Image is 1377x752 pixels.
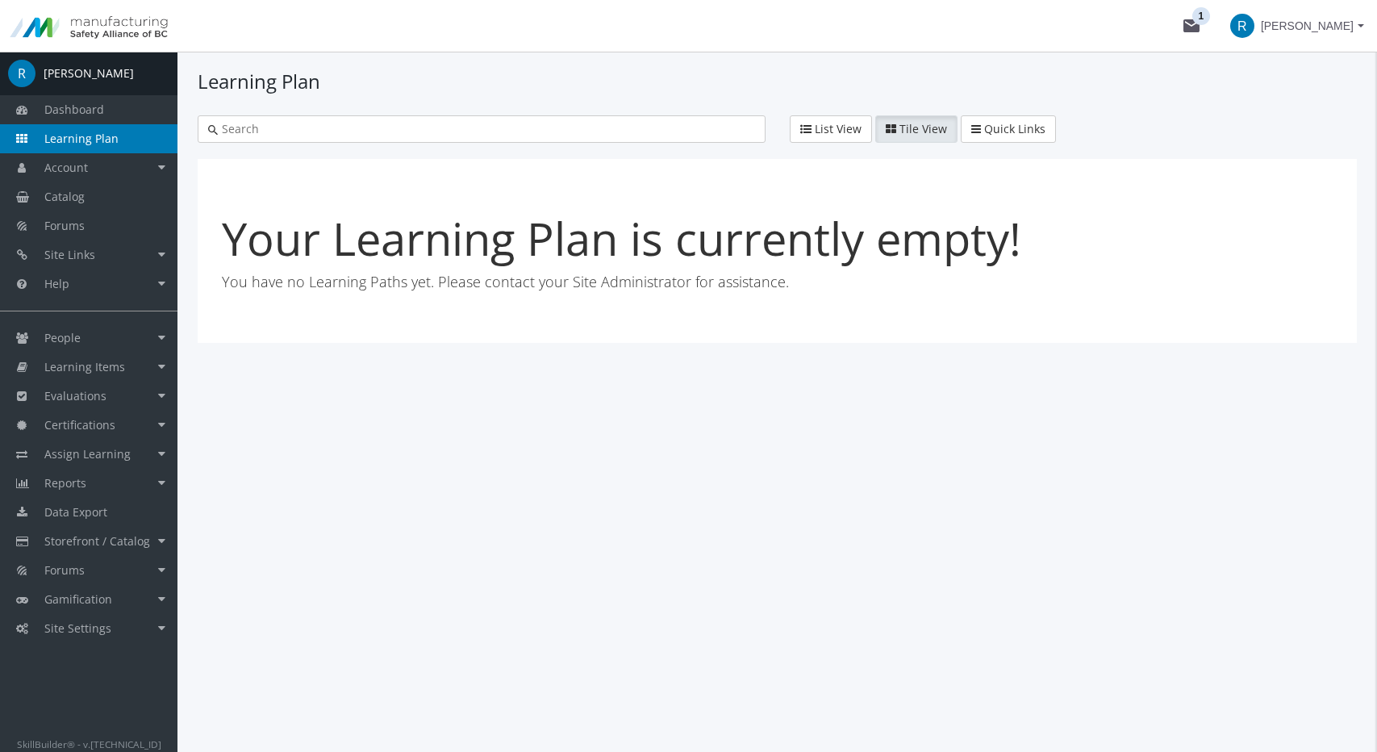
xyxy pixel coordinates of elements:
[44,446,131,462] span: Assign Learning
[218,121,755,137] input: Search
[222,272,1333,293] p: You have no Learning Paths yet. Please contact your Site Administrator for assistance.
[44,276,69,291] span: Help
[44,620,111,636] span: Site Settings
[44,562,85,578] span: Forums
[44,359,125,374] span: Learning Items
[44,533,150,549] span: Storefront / Catalog
[44,102,104,117] span: Dashboard
[17,737,161,750] small: SkillBuilder® - v.[TECHNICAL_ID]
[1261,11,1354,40] span: [PERSON_NAME]
[44,330,81,345] span: People
[44,131,119,146] span: Learning Plan
[44,247,95,262] span: Site Links
[198,68,1357,95] h1: Learning Plan
[44,591,112,607] span: Gamification
[8,60,35,87] span: R
[815,121,862,136] span: List View
[44,388,106,403] span: Evaluations
[899,121,947,136] span: Tile View
[984,121,1045,136] span: Quick Links
[44,65,134,81] div: [PERSON_NAME]
[44,475,86,491] span: Reports
[44,504,107,520] span: Data Export
[222,214,1333,264] h1: Your Learning Plan is currently empty!
[44,218,85,233] span: Forums
[44,189,85,204] span: Catalog
[44,160,88,175] span: Account
[44,417,115,432] span: Certifications
[1230,14,1254,38] span: R
[1182,16,1201,36] mat-icon: mail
